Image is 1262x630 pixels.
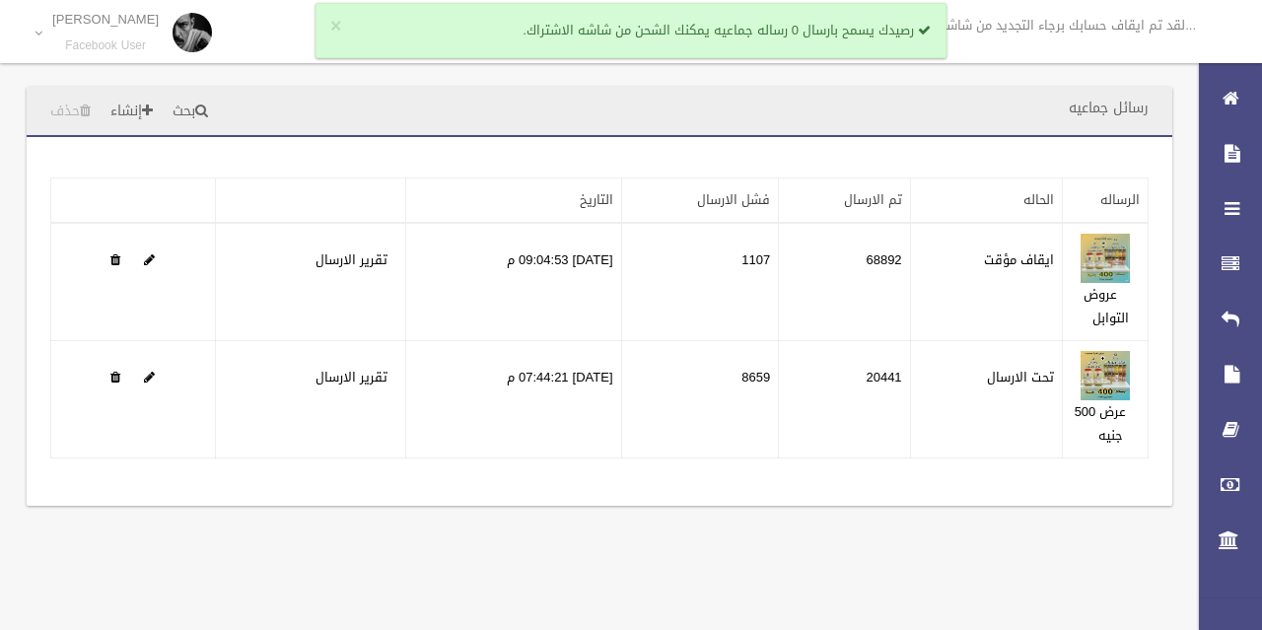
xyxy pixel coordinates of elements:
a: عرض 500 جنيه [1075,399,1127,448]
a: Edit [144,247,155,272]
a: بحث [165,94,216,130]
p: [PERSON_NAME] [52,12,159,27]
td: 8659 [621,341,779,458]
a: التاريخ [580,187,613,212]
a: Edit [144,365,155,389]
button: × [330,17,341,36]
label: ايقاف مؤقت [984,248,1054,272]
td: 20441 [779,341,910,458]
a: تقرير الارسال [315,247,387,272]
a: Edit [1081,247,1130,272]
a: إنشاء [103,94,161,130]
th: الرساله [1063,178,1149,224]
td: [DATE] 09:04:53 م [405,223,621,341]
label: تحت الارسال [987,366,1054,389]
th: الحاله [910,178,1062,224]
td: 1107 [621,223,779,341]
a: تم الارسال [844,187,902,212]
small: Facebook User [52,38,159,53]
a: عروض التوابل [1084,282,1129,330]
a: فشل الارسال [697,187,770,212]
a: Edit [1081,365,1130,389]
img: 638929517793418966.jpeg [1081,351,1130,400]
header: رسائل جماعيه [1045,89,1172,127]
a: تقرير الارسال [315,365,387,389]
img: 638929537382605985.png [1081,234,1130,283]
div: رصيدك يسمح بارسال 0 رساله جماعيه يمكنك الشحن من شاشه الاشتراك. [315,3,946,58]
td: [DATE] 07:44:21 م [405,341,621,458]
td: 68892 [779,223,910,341]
